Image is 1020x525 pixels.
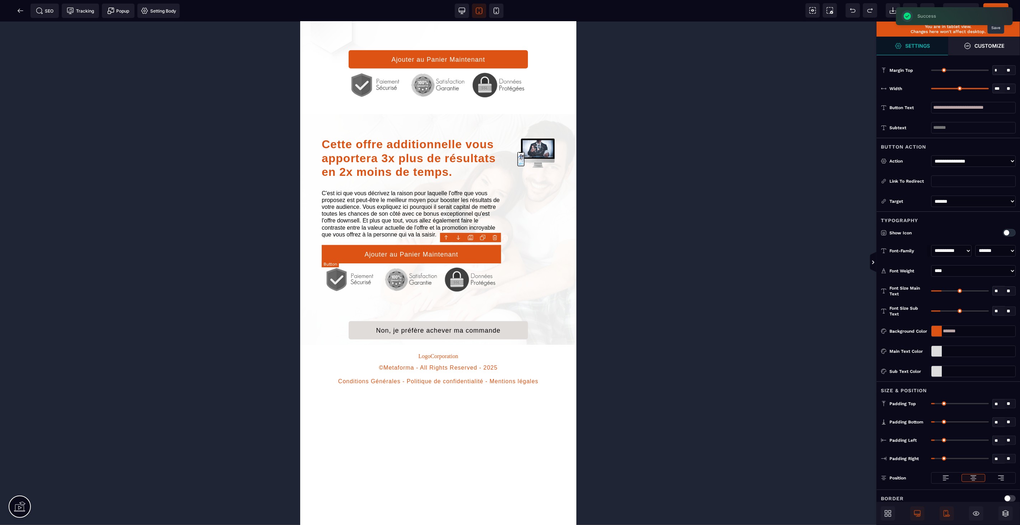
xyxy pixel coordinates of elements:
span: Setting Body [141,7,176,14]
span: Is Show Mobile [940,506,954,521]
div: Action [889,158,927,165]
span: Preview [943,3,979,18]
span: Open Sub Layers [998,506,1013,521]
div: Main Text Color [889,348,927,355]
span: Seo meta data [30,4,59,18]
span: View tablet [472,4,486,18]
span: View mobile [489,4,504,18]
div: Subtext [889,124,927,131]
span: Toggle Views [877,252,884,273]
p: Changes here won't affect desktop. [880,29,1016,34]
div: Target [881,198,927,205]
span: Cmd Hidden Block [969,506,983,521]
button: Non, je préfère achever ma commande [48,300,228,318]
img: 87d055df17f6086273031842b6306d2b_279_paiement_s%C3%A9curis%C3%A9.png [46,47,230,80]
div: Sub Text Color [889,368,927,375]
span: Open Blocks [881,506,895,521]
span: SEO [36,7,54,14]
span: Padding Top [889,401,916,407]
strong: Customize [975,43,1005,48]
div: Font-Family [889,247,927,254]
div: Typography [877,211,1020,225]
span: Create Alert Modal [102,4,134,18]
span: Margin Top [889,67,913,73]
img: loading [942,474,949,482]
span: Padding Right [889,456,919,461]
div: Size & Position [877,381,1020,395]
span: Clear [903,3,917,18]
div: Button Action [877,138,1020,151]
span: Save [920,3,935,18]
span: Favicon [137,4,180,18]
span: Open Style Manager [877,37,948,55]
span: Padding Left [889,437,917,443]
span: C'est ici que vous décrivez la raison pour laquelle l'offre que vous proposez est peut-être le me... [22,169,201,216]
img: a4731ff007308822c135a82cd0feee97_277_qss.png [217,117,255,146]
span: Screenshot [823,3,837,18]
span: Open Import Webpage [886,3,900,18]
p: You are in tablet view. [880,24,1016,29]
span: Undo [846,3,860,18]
button: Ajouter au Panier Maintenant [48,29,228,47]
p: Border [881,494,904,503]
img: 87d055df17f6086273031842b6306d2b_279_paiement_s%C3%A9curis%C3%A9.png [22,242,201,275]
span: Back [13,4,28,18]
span: Redo [863,3,877,18]
span: Save [983,3,1009,18]
span: Font Size Main Text [889,285,927,297]
span: View desktop [455,4,469,18]
span: Tracking [67,7,94,14]
strong: Settings [906,43,930,48]
div: Font Weight [889,267,927,275]
img: loading [970,474,977,482]
span: Popup [107,7,129,14]
p: Position [881,474,906,482]
div: Background Color [889,328,927,335]
span: View components [806,3,820,18]
span: Padding Bottom [889,419,923,425]
div: Cette offre additionnelle vous apportera 3x plus de résultats en 2x moins de temps. [22,116,201,157]
button: Ajouter au Panier Maintenant [22,224,201,242]
span: Width [889,86,902,92]
img: loading [997,474,1005,482]
div: Link to redirect [881,178,927,185]
span: Open Style Manager [948,37,1020,55]
div: Button Text [889,104,927,111]
p: Show Icon [881,229,971,236]
span: Tracking code [62,4,99,18]
text: ©Metaforma - All Rights Reserved - 2025 Conditions Générales - Politique de confidentialité - Men... [11,341,265,365]
text: LogoCorporation [11,329,265,341]
span: Is Show Desktop [910,506,925,521]
span: Font Size Sub Text [889,305,927,317]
